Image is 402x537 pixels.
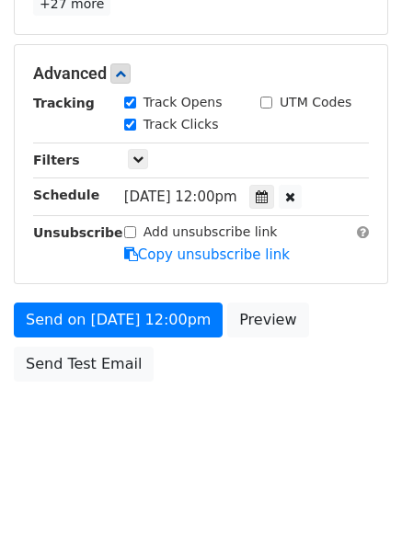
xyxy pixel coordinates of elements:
strong: Schedule [33,188,99,202]
a: Copy unsubscribe link [124,246,290,263]
a: Send Test Email [14,347,154,382]
label: Track Opens [144,93,223,112]
iframe: Chat Widget [310,449,402,537]
a: Send on [DATE] 12:00pm [14,303,223,337]
label: Add unsubscribe link [144,223,278,242]
a: Preview [227,303,308,337]
label: UTM Codes [280,93,351,112]
label: Track Clicks [144,115,219,134]
span: [DATE] 12:00pm [124,189,237,205]
h5: Advanced [33,63,369,84]
strong: Tracking [33,96,95,110]
strong: Filters [33,153,80,167]
strong: Unsubscribe [33,225,123,240]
